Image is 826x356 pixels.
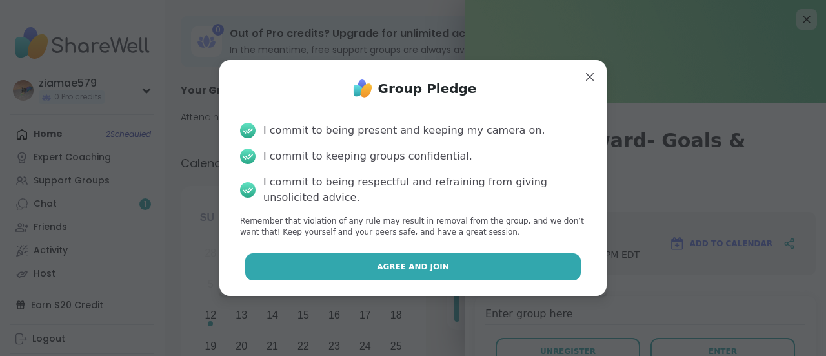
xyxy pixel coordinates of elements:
[263,149,472,164] div: I commit to keeping groups confidential.
[350,76,376,101] img: ShareWell Logo
[378,79,477,98] h1: Group Pledge
[377,261,449,273] span: Agree and Join
[263,123,545,138] div: I commit to being present and keeping my camera on.
[240,216,586,238] p: Remember that violation of any rule may result in removal from the group, and we don’t want that!...
[245,253,581,280] button: Agree and Join
[263,174,586,205] div: I commit to being respectful and refraining from giving unsolicited advice.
